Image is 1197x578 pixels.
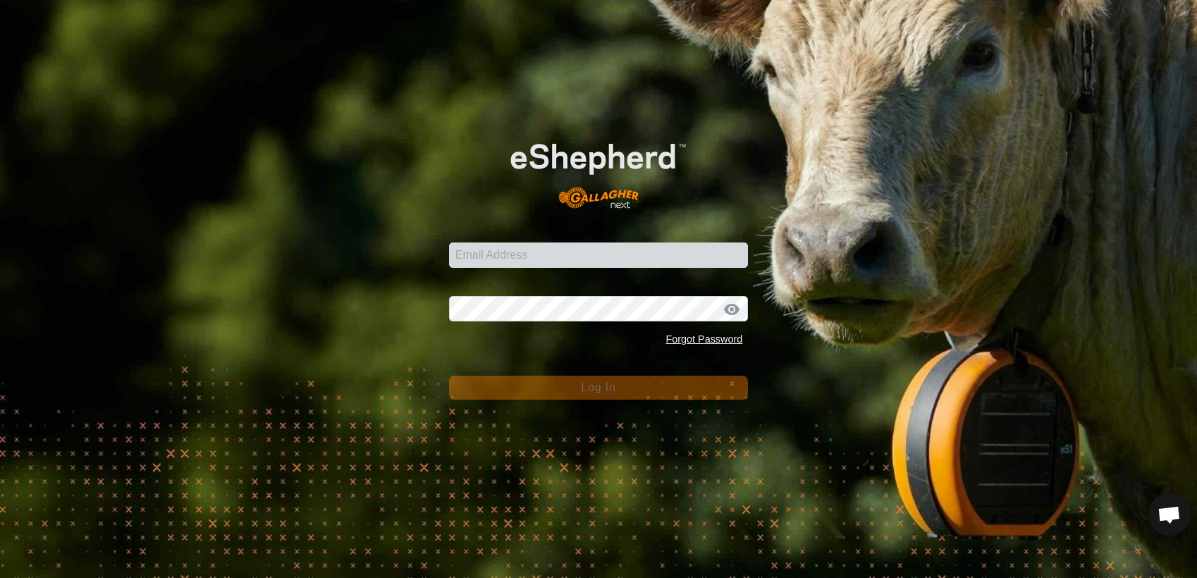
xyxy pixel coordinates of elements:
a: Forgot Password [665,333,742,345]
span: Log In [581,381,615,393]
img: E-shepherd Logo [479,118,718,221]
div: Open chat [1148,493,1191,536]
input: Email Address [449,242,749,268]
button: Log In [449,376,749,400]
